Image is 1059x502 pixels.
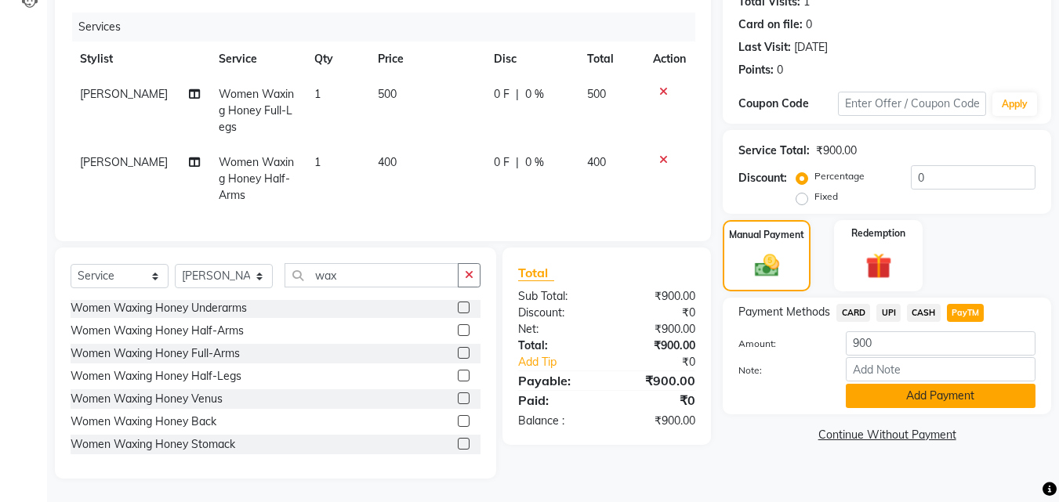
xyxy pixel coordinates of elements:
[876,304,901,322] span: UPI
[806,16,812,33] div: 0
[314,87,321,101] span: 1
[71,414,216,430] div: Women Waxing Honey Back
[738,39,791,56] div: Last Visit:
[738,143,810,159] div: Service Total:
[607,305,707,321] div: ₹0
[992,92,1037,116] button: Apply
[729,228,804,242] label: Manual Payment
[727,363,833,377] label: Note:
[816,143,857,159] div: ₹900.00
[846,357,1035,381] input: Add Note
[209,42,305,77] th: Service
[738,96,837,112] div: Coupon Code
[71,42,209,77] th: Stylist
[71,323,244,339] div: Women Waxing Honey Half-Arms
[907,304,941,322] span: CASH
[516,154,519,171] span: |
[607,321,707,338] div: ₹900.00
[305,42,368,77] th: Qty
[777,62,783,78] div: 0
[607,371,707,390] div: ₹900.00
[506,288,607,305] div: Sub Total:
[738,170,787,186] div: Discount:
[814,169,865,183] label: Percentage
[587,87,606,101] span: 500
[506,338,607,354] div: Total:
[794,39,828,56] div: [DATE]
[494,86,510,103] span: 0 F
[378,155,397,169] span: 400
[518,265,554,281] span: Total
[726,427,1048,443] a: Continue Without Payment
[858,250,900,282] img: _gift.svg
[80,155,168,169] span: [PERSON_NAME]
[71,391,223,407] div: Women Waxing Honey Venus
[947,304,985,322] span: PayTM
[525,154,544,171] span: 0 %
[71,368,241,385] div: Women Waxing Honey Half-Legs
[506,305,607,321] div: Discount:
[71,345,240,362] div: Women Waxing Honey Full-Arms
[71,300,247,316] div: Women Waxing Honey Underarms
[378,87,397,101] span: 500
[814,190,838,204] label: Fixed
[494,154,510,171] span: 0 F
[738,62,774,78] div: Points:
[851,226,905,240] label: Redemption
[624,354,708,370] div: ₹0
[219,155,294,202] span: Women Waxing Honey Half-Arms
[506,413,607,429] div: Balance :
[80,87,168,101] span: [PERSON_NAME]
[587,155,606,169] span: 400
[525,86,544,103] span: 0 %
[836,304,870,322] span: CARD
[506,391,607,410] div: Paid:
[838,92,986,116] input: Enter Offer / Coupon Code
[72,13,707,42] div: Services
[846,331,1035,356] input: Amount
[738,16,803,33] div: Card on file:
[644,42,695,77] th: Action
[607,413,707,429] div: ₹900.00
[219,87,294,134] span: Women Waxing Honey Full-Legs
[506,321,607,338] div: Net:
[607,391,707,410] div: ₹0
[314,155,321,169] span: 1
[727,337,833,351] label: Amount:
[506,354,623,370] a: Add Tip
[71,436,235,453] div: Women Waxing Honey Stomack
[516,86,519,103] span: |
[506,371,607,390] div: Payable:
[484,42,578,77] th: Disc
[578,42,644,77] th: Total
[607,338,707,354] div: ₹900.00
[368,42,484,77] th: Price
[285,263,459,287] input: Search or Scan
[846,384,1035,408] button: Add Payment
[738,304,830,320] span: Payment Methods
[747,251,787,280] img: _cash.svg
[607,288,707,305] div: ₹900.00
